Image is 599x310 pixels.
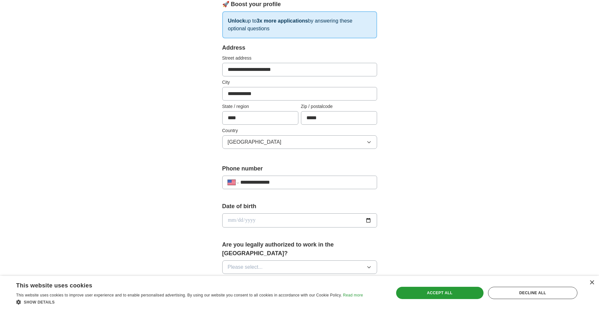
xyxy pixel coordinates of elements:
[222,260,377,274] button: Please select...
[222,44,377,52] div: Address
[16,299,363,305] div: Show details
[256,18,308,24] strong: 3x more applications
[488,287,577,299] div: Decline all
[396,287,484,299] div: Accept all
[24,300,55,305] span: Show details
[16,293,342,297] span: This website uses cookies to improve user experience and to enable personalised advertising. By u...
[228,263,263,271] span: Please select...
[222,127,377,134] label: Country
[343,293,363,297] a: Read more, opens a new window
[222,164,377,173] label: Phone number
[228,18,245,24] strong: Unlock
[222,55,377,62] label: Street address
[222,11,377,38] p: up to by answering these optional questions
[589,280,594,285] div: Close
[222,135,377,149] button: [GEOGRAPHIC_DATA]
[228,138,282,146] span: [GEOGRAPHIC_DATA]
[16,280,347,289] div: This website uses cookies
[301,103,377,110] label: Zip / postalcode
[222,79,377,86] label: City
[222,103,298,110] label: State / region
[222,240,377,258] label: Are you legally authorized to work in the [GEOGRAPHIC_DATA]?
[222,202,377,211] label: Date of birth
